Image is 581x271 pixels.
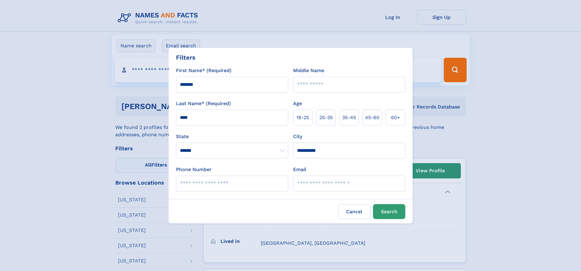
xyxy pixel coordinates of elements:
[296,114,309,121] span: 18‑25
[293,67,324,74] label: Middle Name
[373,204,405,219] button: Search
[338,204,371,219] label: Cancel
[176,166,212,173] label: Phone Number
[293,133,302,140] label: City
[319,114,333,121] span: 25‑35
[293,166,306,173] label: Email
[176,67,231,74] label: First Name* (Required)
[342,114,356,121] span: 35‑45
[176,133,288,140] label: State
[391,114,400,121] span: 60+
[365,114,379,121] span: 45‑60
[293,100,302,107] label: Age
[176,100,231,107] label: Last Name* (Required)
[176,53,195,62] div: Filters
